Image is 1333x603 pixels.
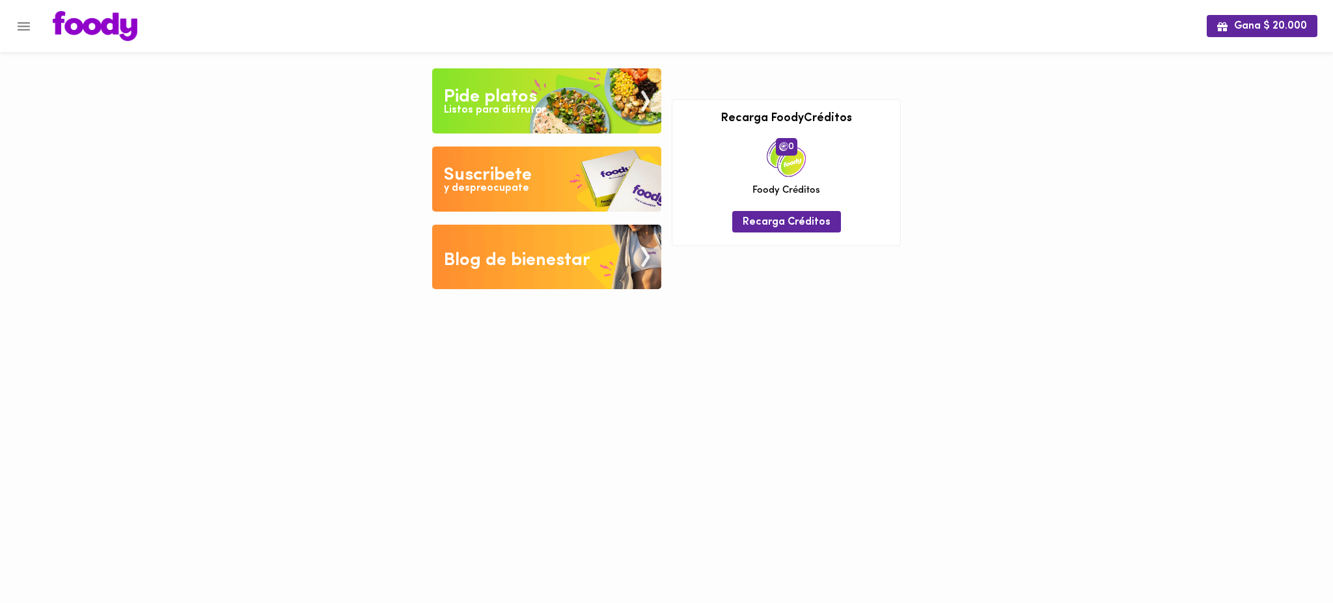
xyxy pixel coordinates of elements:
[444,162,532,188] div: Suscribete
[432,68,661,133] img: Pide un Platos
[444,103,545,118] div: Listos para disfrutar
[779,142,788,151] img: foody-creditos.png
[1207,15,1317,36] button: Gana $ 20.000
[682,113,890,126] h3: Recarga FoodyCréditos
[752,184,820,197] span: Foody Créditos
[53,11,137,41] img: logo.png
[776,138,797,155] span: 0
[732,211,841,232] button: Recarga Créditos
[743,216,831,229] span: Recarga Créditos
[767,138,806,177] img: credits-package.png
[444,247,590,273] div: Blog de bienestar
[1257,527,1320,590] iframe: Messagebird Livechat Widget
[432,147,661,212] img: Disfruta bajar de peso
[444,181,529,196] div: y despreocupate
[432,225,661,290] img: Blog de bienestar
[444,84,537,110] div: Pide platos
[1217,20,1307,33] span: Gana $ 20.000
[8,10,40,42] button: Menu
